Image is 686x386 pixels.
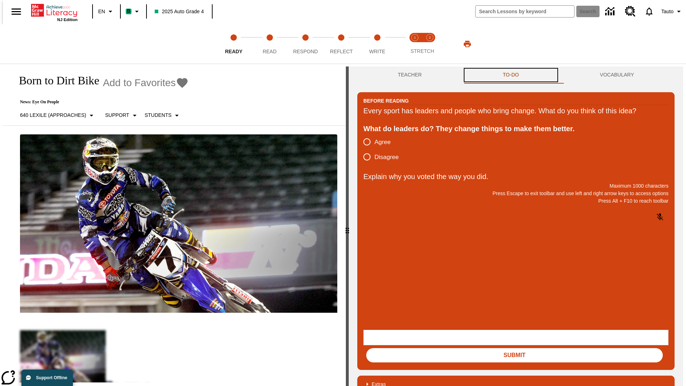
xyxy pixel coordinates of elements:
p: News: Eye On People [11,99,189,105]
input: search field [476,6,574,17]
a: Data Center [601,2,621,21]
button: VOCABULARY [560,66,675,84]
span: Read [263,49,277,54]
span: Respond [293,49,318,54]
div: Instructional Panel Tabs [357,66,675,84]
div: reading [3,66,346,382]
button: Respond step 3 of 5 [285,24,326,64]
span: 2025 Auto Grade 4 [155,8,204,15]
span: Reflect [330,49,353,54]
span: Write [369,49,385,54]
span: EN [98,8,105,15]
body: Explain why you voted the way you did. Maximum 1000 characters Press Alt + F10 to reach toolbar P... [3,6,104,12]
button: Submit [366,348,663,362]
button: Ready step 1 of 5 [213,24,254,64]
text: 2 [429,36,431,39]
button: Read step 2 of 5 [249,24,290,64]
button: Language: EN, Select a language [95,5,118,18]
img: Motocross racer James Stewart flies through the air on his dirt bike. [20,134,337,313]
span: Agree [374,138,391,147]
button: Select Student [142,109,184,122]
span: Tauto [661,8,673,15]
button: Open side menu [6,1,27,22]
span: STRETCH [411,48,434,54]
button: Scaffolds, Support [102,109,141,122]
h1: Born to Dirt Bike [11,74,99,87]
div: Home [31,3,78,22]
span: Support Offline [36,375,67,380]
p: Support [105,112,129,119]
button: Click to activate and allow voice recognition [651,208,668,226]
div: Every sport has leaders and people who bring change. What do you think of this idea? [363,105,668,117]
p: Press Escape to exit toolbar and use left and right arrow keys to access options [363,190,668,197]
span: Add to Favorites [103,77,176,89]
button: Select Lexile, 640 Lexile (Approaches) [17,109,99,122]
div: poll [363,134,404,164]
button: Add to Favorites - Born to Dirt Bike [103,76,189,89]
p: Maximum 1000 characters [363,182,668,190]
button: Boost Class color is mint green. Change class color [123,5,144,18]
button: Support Offline [21,370,73,386]
button: Write step 5 of 5 [357,24,398,64]
div: What do leaders do? They change things to make them better. [363,123,668,134]
button: Profile/Settings [658,5,686,18]
text: 1 [414,36,416,39]
p: 640 Lexile (Approaches) [20,112,86,119]
div: Press Enter or Spacebar and then press right and left arrow keys to move the slider [346,66,349,386]
p: Explain why you voted the way you did. [363,171,668,182]
button: Stretch Read step 1 of 2 [404,24,425,64]
span: B [127,7,130,16]
a: Resource Center, Will open in new tab [621,2,640,21]
button: Print [456,38,479,50]
a: Notifications [640,2,658,21]
p: Press Alt + F10 to reach toolbar [363,197,668,205]
p: Students [145,112,171,119]
span: Disagree [374,153,399,162]
button: Reflect step 4 of 5 [320,24,362,64]
h2: Before Reading [363,97,409,105]
button: Teacher [357,66,462,84]
button: Stretch Respond step 2 of 2 [419,24,440,64]
span: Ready [225,49,243,54]
span: NJ Edition [57,18,78,22]
div: activity [349,66,683,386]
button: TO-DO [462,66,560,84]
